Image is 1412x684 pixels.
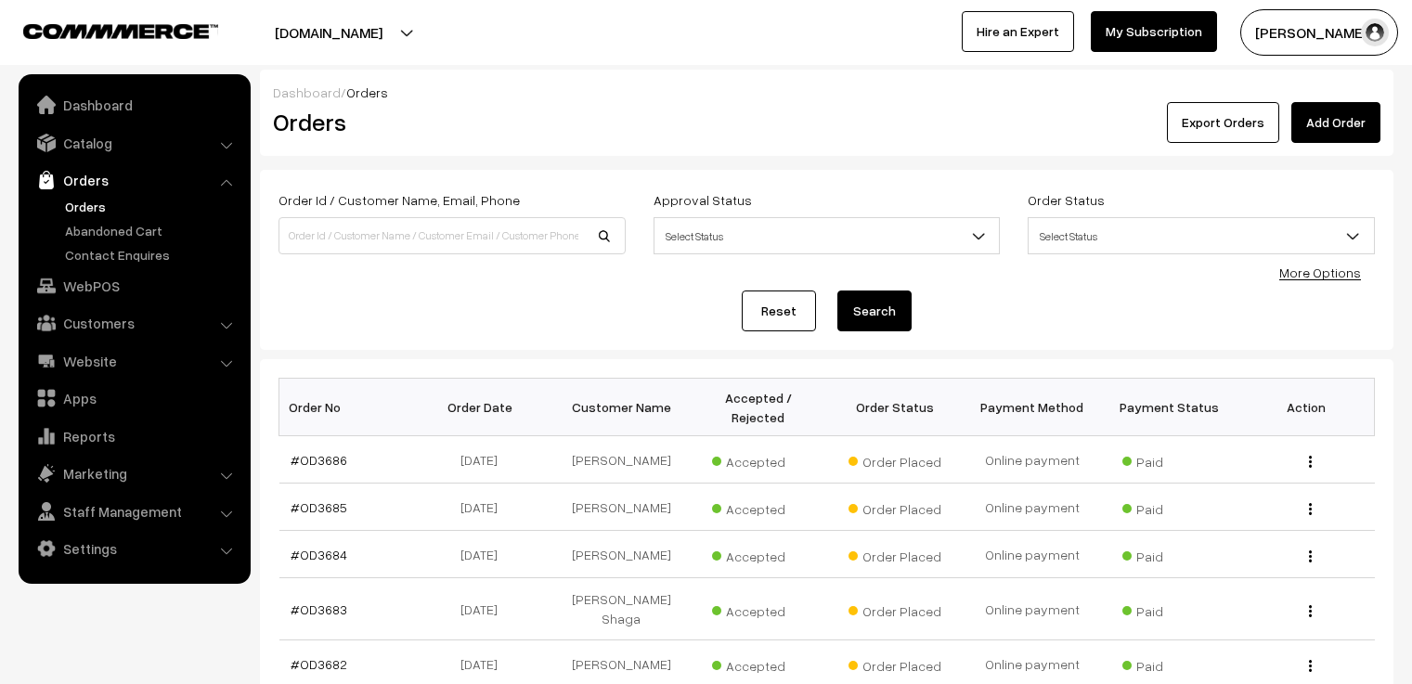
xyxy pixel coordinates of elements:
a: Dashboard [23,88,244,122]
label: Order Status [1028,190,1105,210]
span: Accepted [712,447,805,471]
a: Website [23,344,244,378]
img: Menu [1309,605,1312,617]
a: Staff Management [23,495,244,528]
span: Paid [1122,542,1215,566]
td: [DATE] [416,484,553,531]
a: Settings [23,532,244,565]
img: Menu [1309,660,1312,672]
label: Order Id / Customer Name, Email, Phone [279,190,520,210]
a: WebPOS [23,269,244,303]
td: [PERSON_NAME] [553,436,691,484]
th: Accepted / Rejected [690,379,827,436]
span: Select Status [654,217,1001,254]
span: Accepted [712,652,805,676]
span: Paid [1122,447,1215,471]
td: Online payment [964,436,1101,484]
a: Contact Enquires [60,245,244,265]
a: Dashboard [273,84,341,100]
th: Payment Method [964,379,1101,436]
td: [PERSON_NAME] [553,531,691,578]
a: Reports [23,419,244,453]
img: user [1361,19,1389,46]
a: Marketing [23,457,244,490]
a: Orders [60,197,244,216]
div: / [273,83,1380,102]
td: [DATE] [416,436,553,484]
span: Paid [1122,597,1215,621]
span: Paid [1122,495,1215,519]
span: Order Placed [848,652,941,676]
a: #OD3682 [291,656,347,672]
label: Approval Status [654,190,752,210]
span: Order Placed [848,597,941,621]
a: #OD3684 [291,547,347,562]
td: [PERSON_NAME] [553,484,691,531]
span: Select Status [1029,220,1374,252]
a: Orders [23,163,244,197]
a: Add Order [1291,102,1380,143]
a: Apps [23,381,244,415]
a: #OD3683 [291,601,347,617]
td: [DATE] [416,578,553,640]
span: Paid [1122,652,1215,676]
img: Menu [1309,503,1312,515]
span: Order Placed [848,542,941,566]
h2: Orders [273,108,624,136]
span: Accepted [712,495,805,519]
img: COMMMERCE [23,24,218,38]
span: Orders [346,84,388,100]
td: [DATE] [416,531,553,578]
button: [DOMAIN_NAME] [210,9,447,56]
button: Export Orders [1167,102,1279,143]
a: Customers [23,306,244,340]
span: Select Status [654,220,1000,252]
a: #OD3685 [291,499,347,515]
button: Search [837,290,912,331]
span: Accepted [712,542,805,566]
td: Online payment [964,578,1101,640]
img: Menu [1309,550,1312,562]
img: Menu [1309,456,1312,468]
td: Online payment [964,531,1101,578]
a: More Options [1279,265,1361,280]
span: Select Status [1028,217,1375,254]
a: Hire an Expert [962,11,1074,52]
a: #OD3686 [291,452,347,468]
th: Order No [279,379,417,436]
button: [PERSON_NAME] C [1240,9,1398,56]
a: COMMMERCE [23,19,186,41]
a: Catalog [23,126,244,160]
th: Customer Name [553,379,691,436]
span: Order Placed [848,447,941,471]
span: Order Placed [848,495,941,519]
th: Action [1237,379,1375,436]
th: Order Status [827,379,965,436]
input: Order Id / Customer Name / Customer Email / Customer Phone [279,217,626,254]
a: My Subscription [1091,11,1217,52]
span: Accepted [712,597,805,621]
a: Abandoned Cart [60,221,244,240]
th: Payment Status [1101,379,1238,436]
a: Reset [742,290,816,331]
td: Online payment [964,484,1101,531]
td: [PERSON_NAME] Shaga [553,578,691,640]
th: Order Date [416,379,553,436]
